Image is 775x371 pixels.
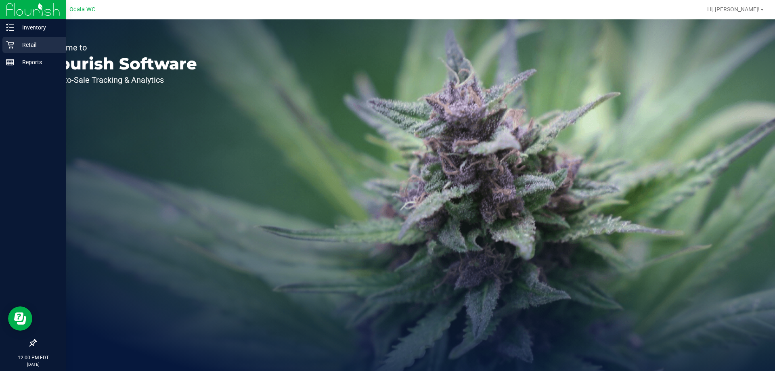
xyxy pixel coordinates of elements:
[6,41,14,49] inline-svg: Retail
[4,354,63,361] p: 12:00 PM EDT
[6,58,14,66] inline-svg: Reports
[44,44,197,52] p: Welcome to
[4,361,63,367] p: [DATE]
[44,56,197,72] p: Flourish Software
[14,57,63,67] p: Reports
[6,23,14,31] inline-svg: Inventory
[69,6,95,13] span: Ocala WC
[44,76,197,84] p: Seed-to-Sale Tracking & Analytics
[14,40,63,50] p: Retail
[8,306,32,331] iframe: Resource center
[707,6,760,13] span: Hi, [PERSON_NAME]!
[14,23,63,32] p: Inventory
